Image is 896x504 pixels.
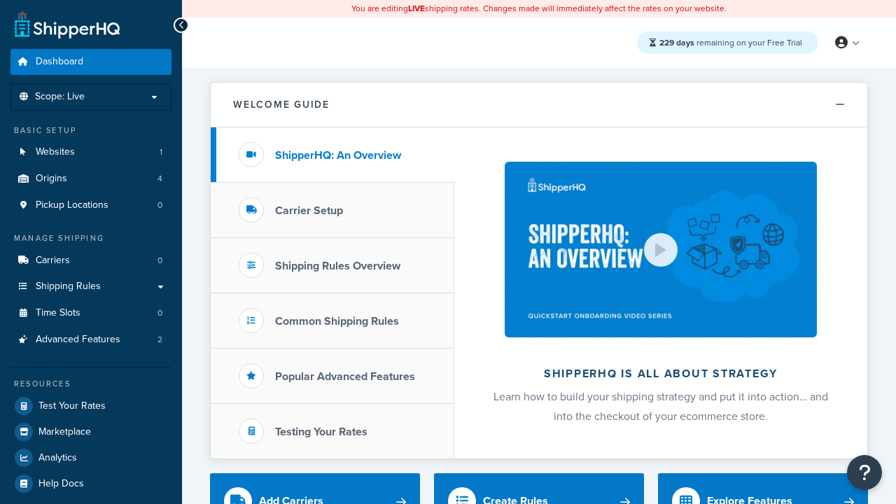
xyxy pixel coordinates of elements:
[233,99,330,110] h2: Welcome Guide
[36,199,108,211] span: Pickup Locations
[157,307,162,319] span: 0
[275,260,400,272] h3: Shipping Rules Overview
[10,166,171,192] li: Origins
[493,388,828,424] span: Learn how to build your shipping strategy and put it into action… and into the checkout of your e...
[275,204,343,217] h3: Carrier Setup
[157,173,162,185] span: 4
[38,426,91,438] span: Marketplace
[10,125,171,136] div: Basic Setup
[10,139,171,165] a: Websites1
[10,274,171,300] a: Shipping Rules
[157,199,162,211] span: 0
[275,426,367,438] h3: Testing Your Rates
[10,300,171,326] li: Time Slots
[505,162,817,337] img: ShipperHQ is all about strategy
[10,419,171,444] a: Marketplace
[35,91,85,103] span: Scope: Live
[10,166,171,192] a: Origins4
[10,393,171,419] a: Test Your Rates
[36,255,70,267] span: Carriers
[36,173,67,185] span: Origins
[38,478,84,490] span: Help Docs
[659,36,694,49] strong: 229 days
[408,2,425,15] b: LIVE
[10,192,171,218] li: Pickup Locations
[10,300,171,326] a: Time Slots0
[38,400,106,412] span: Test Your Rates
[847,455,882,490] button: Open Resource Center
[211,83,867,127] button: Welcome Guide
[36,307,80,319] span: Time Slots
[491,367,830,380] h2: ShipperHQ is all about strategy
[10,49,171,75] a: Dashboard
[38,452,77,464] span: Analytics
[10,232,171,244] div: Manage Shipping
[10,139,171,165] li: Websites
[275,315,399,328] h3: Common Shipping Rules
[10,378,171,390] div: Resources
[10,248,171,274] li: Carriers
[36,281,101,293] span: Shipping Rules
[10,248,171,274] a: Carriers0
[275,370,415,383] h3: Popular Advanced Features
[10,327,171,353] li: Advanced Features
[157,255,162,267] span: 0
[10,445,171,470] a: Analytics
[157,334,162,346] span: 2
[10,471,171,496] a: Help Docs
[659,36,802,49] span: remaining on your Free Trial
[10,327,171,353] a: Advanced Features2
[36,334,120,346] span: Advanced Features
[275,149,401,162] h3: ShipperHQ: An Overview
[160,146,162,158] span: 1
[36,146,75,158] span: Websites
[36,56,83,68] span: Dashboard
[10,192,171,218] a: Pickup Locations0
